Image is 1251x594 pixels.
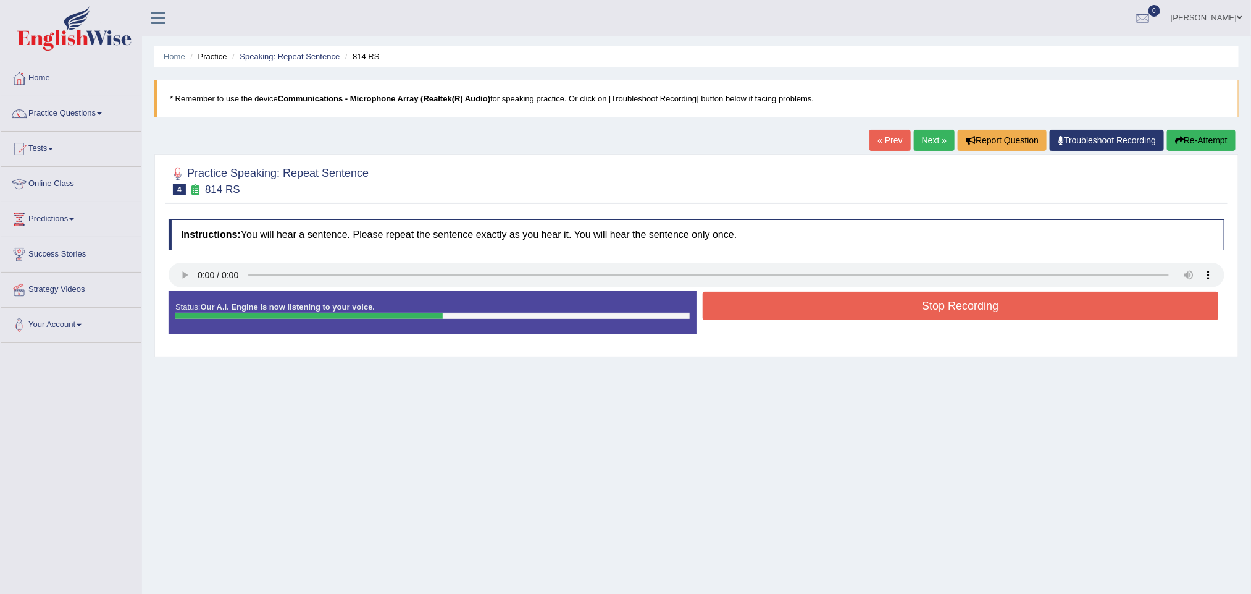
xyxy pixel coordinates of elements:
li: 814 RS [342,51,380,62]
a: Your Account [1,308,141,339]
li: Practice [187,51,227,62]
div: Status: [169,291,697,334]
h2: Practice Speaking: Repeat Sentence [169,164,369,195]
a: Practice Questions [1,96,141,127]
button: Re-Attempt [1167,130,1236,151]
span: 0 [1148,5,1161,17]
a: Online Class [1,167,141,198]
a: Next » [914,130,955,151]
a: « Prev [869,130,910,151]
a: Troubleshoot Recording [1050,130,1164,151]
b: Instructions: [181,229,241,240]
button: Stop Recording [703,292,1218,320]
a: Home [1,61,141,92]
small: Exam occurring question [189,184,202,196]
a: Predictions [1,202,141,233]
a: Speaking: Repeat Sentence [240,52,340,61]
button: Report Question [958,130,1047,151]
a: Tests [1,132,141,163]
blockquote: * Remember to use the device for speaking practice. Or click on [Troubleshoot Recording] button b... [154,80,1239,117]
strong: Our A.I. Engine is now listening to your voice. [200,302,375,312]
a: Success Stories [1,237,141,268]
a: Home [164,52,185,61]
h4: You will hear a sentence. Please repeat the sentence exactly as you hear it. You will hear the se... [169,219,1224,250]
small: 814 RS [205,184,240,195]
b: Communications - Microphone Array (Realtek(R) Audio) [278,94,490,103]
span: 4 [173,184,186,195]
a: Strategy Videos [1,273,141,303]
